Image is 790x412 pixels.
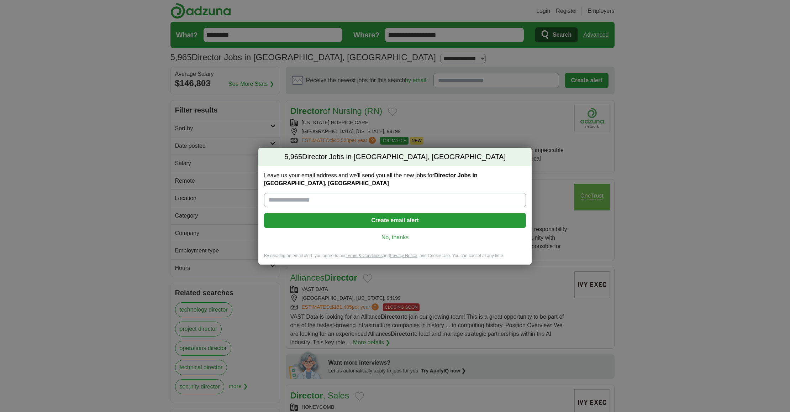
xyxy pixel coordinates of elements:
[390,253,417,258] a: Privacy Notice
[270,234,520,241] a: No, thanks
[264,213,526,228] button: Create email alert
[346,253,383,258] a: Terms & Conditions
[258,253,532,265] div: By creating an email alert, you agree to our and , and Cookie Use. You can cancel at any time.
[264,172,526,187] label: Leave us your email address and we'll send you all the new jobs for
[258,148,532,166] h2: Director Jobs in [GEOGRAPHIC_DATA], [GEOGRAPHIC_DATA]
[284,152,302,162] span: 5,965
